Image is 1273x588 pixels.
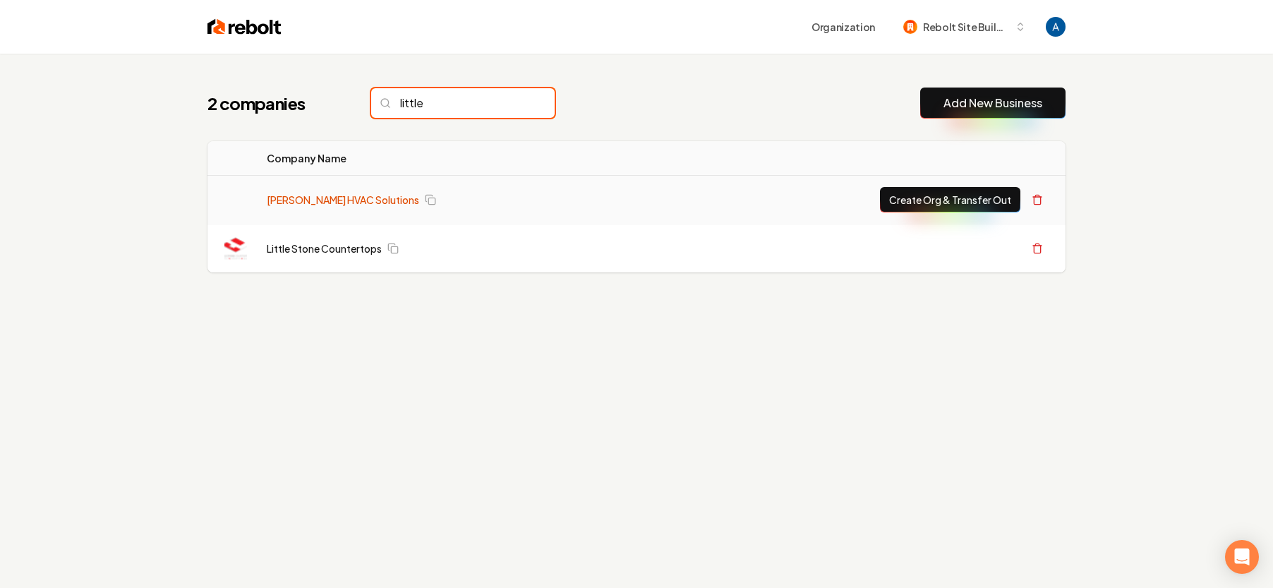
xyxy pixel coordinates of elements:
[207,17,282,37] img: Rebolt Logo
[903,20,917,34] img: Rebolt Site Builder
[224,237,247,260] img: Little Stone Countertops logo
[1046,17,1066,37] img: Andrew Magana
[920,88,1066,119] button: Add New Business
[371,88,555,118] input: Search...
[207,92,343,114] h1: 2 companies
[255,141,656,176] th: Company Name
[943,95,1042,112] a: Add New Business
[267,241,382,256] a: Little Stone Countertops
[880,187,1020,212] button: Create Org & Transfer Out
[803,14,883,40] button: Organization
[923,20,1009,35] span: Rebolt Site Builder
[1046,17,1066,37] button: Open user button
[267,193,419,207] a: [PERSON_NAME] HVAC Solutions
[1225,540,1259,574] div: Open Intercom Messenger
